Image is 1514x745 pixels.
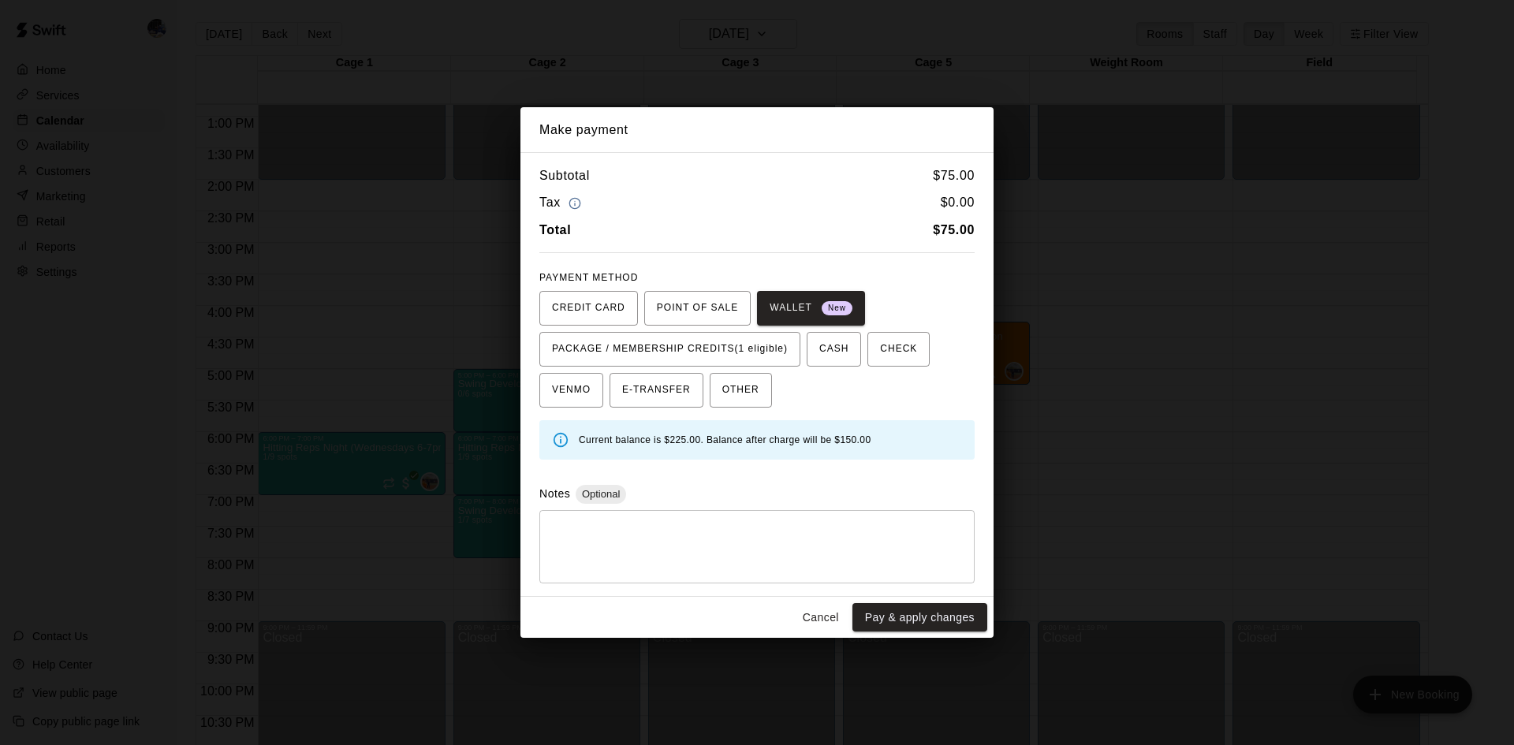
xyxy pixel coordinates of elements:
span: PACKAGE / MEMBERSHIP CREDITS (1 eligible) [552,337,788,362]
button: PACKAGE / MEMBERSHIP CREDITS(1 eligible) [539,332,800,367]
span: CHECK [880,337,917,362]
span: CASH [819,337,848,362]
span: WALLET [770,296,852,321]
button: CASH [807,332,861,367]
span: VENMO [552,378,591,403]
h6: $ 0.00 [941,192,975,214]
h2: Make payment [520,107,994,153]
h6: $ 75.00 [933,166,975,186]
span: PAYMENT METHOD [539,272,638,283]
b: Total [539,223,571,237]
span: New [822,298,852,319]
button: WALLET New [757,291,865,326]
label: Notes [539,487,570,500]
span: POINT OF SALE [657,296,738,321]
button: OTHER [710,373,772,408]
span: OTHER [722,378,759,403]
span: Current balance is $225.00. Balance after charge will be $150.00 [579,434,871,445]
button: POINT OF SALE [644,291,751,326]
button: CREDIT CARD [539,291,638,326]
span: Optional [576,488,626,500]
h6: Tax [539,192,585,214]
button: VENMO [539,373,603,408]
button: E-TRANSFER [610,373,703,408]
button: CHECK [867,332,930,367]
b: $ 75.00 [933,223,975,237]
button: Cancel [796,603,846,632]
h6: Subtotal [539,166,590,186]
span: E-TRANSFER [622,378,691,403]
button: Pay & apply changes [852,603,987,632]
span: CREDIT CARD [552,296,625,321]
